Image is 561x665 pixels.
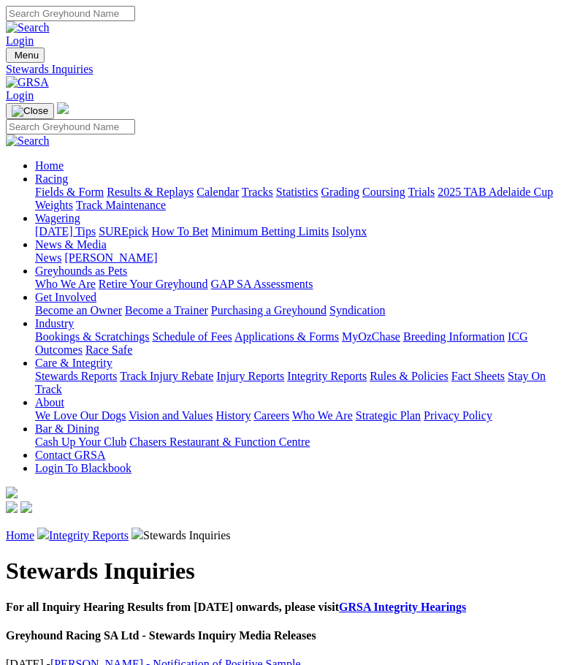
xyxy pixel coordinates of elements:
a: Privacy Policy [424,409,492,422]
button: Toggle navigation [6,47,45,63]
a: News [35,251,61,264]
a: Purchasing a Greyhound [211,304,327,316]
a: Greyhounds as Pets [35,265,127,277]
a: Statistics [276,186,318,198]
a: About [35,396,64,408]
div: Get Involved [35,304,555,317]
a: Fields & Form [35,186,104,198]
a: Chasers Restaurant & Function Centre [129,436,310,448]
a: Home [35,159,64,172]
div: Wagering [35,225,555,238]
a: News & Media [35,238,107,251]
img: GRSA [6,76,49,89]
div: Greyhounds as Pets [35,278,555,291]
a: SUREpick [99,225,148,237]
a: Wagering [35,212,80,224]
a: Results & Replays [107,186,194,198]
button: Toggle navigation [6,103,54,119]
a: Fact Sheets [451,370,505,382]
div: News & Media [35,251,555,265]
a: MyOzChase [342,330,400,343]
div: Care & Integrity [35,370,555,396]
a: Bar & Dining [35,422,99,435]
img: logo-grsa-white.png [57,102,69,114]
img: logo-grsa-white.png [6,487,18,498]
a: Vision and Values [129,409,213,422]
img: chevron-right.svg [131,528,143,539]
a: How To Bet [152,225,209,237]
a: [PERSON_NAME] [64,251,157,264]
p: Stewards Inquiries [6,528,555,542]
a: Syndication [329,304,385,316]
a: Applications & Forms [234,330,339,343]
a: Track Injury Rebate [120,370,213,382]
a: Get Involved [35,291,96,303]
a: Weights [35,199,73,211]
a: Retire Your Greyhound [99,278,208,290]
a: Home [6,529,34,541]
input: Search [6,119,135,134]
a: History [215,409,251,422]
a: Minimum Betting Limits [211,225,329,237]
a: Who We Are [292,409,353,422]
a: Integrity Reports [49,529,129,541]
a: 2025 TAB Adelaide Cup [438,186,553,198]
a: ICG Outcomes [35,330,528,356]
a: Trials [408,186,435,198]
a: Strategic Plan [356,409,421,422]
a: Care & Integrity [35,357,112,369]
a: Isolynx [332,225,367,237]
a: Injury Reports [216,370,284,382]
a: Stewards Reports [35,370,117,382]
a: GAP SA Assessments [211,278,313,290]
div: About [35,409,555,422]
a: Stewards Inquiries [6,63,555,76]
img: facebook.svg [6,501,18,513]
div: Racing [35,186,555,212]
a: Race Safe [85,343,132,356]
a: Integrity Reports [287,370,367,382]
a: [DATE] Tips [35,225,96,237]
img: Search [6,134,50,148]
div: Bar & Dining [35,436,555,449]
span: Menu [15,50,39,61]
a: Breeding Information [403,330,505,343]
img: chevron-right.svg [37,528,49,539]
a: Login [6,89,34,102]
a: Become an Owner [35,304,122,316]
a: Racing [35,172,68,185]
img: Close [12,105,48,117]
a: Industry [35,317,74,330]
a: Rules & Policies [370,370,449,382]
a: Track Maintenance [76,199,166,211]
img: Search [6,21,50,34]
a: Become a Trainer [125,304,208,316]
input: Search [6,6,135,21]
a: Tracks [242,186,273,198]
a: We Love Our Dogs [35,409,126,422]
a: GRSA Integrity Hearings [339,601,466,613]
a: Login [6,34,34,47]
a: Login To Blackbook [35,462,131,474]
a: Schedule of Fees [152,330,232,343]
h1: Stewards Inquiries [6,558,555,585]
a: Calendar [196,186,239,198]
a: Bookings & Scratchings [35,330,149,343]
a: Coursing [362,186,405,198]
h4: Greyhound Racing SA Ltd - Stewards Inquiry Media Releases [6,629,555,642]
b: For all Inquiry Hearing Results from [DATE] onwards, please visit [6,601,466,613]
a: Careers [253,409,289,422]
a: Who We Are [35,278,96,290]
a: Stay On Track [35,370,546,395]
a: Grading [321,186,359,198]
a: Contact GRSA [35,449,105,461]
a: Cash Up Your Club [35,436,126,448]
img: twitter.svg [20,501,32,513]
div: Industry [35,330,555,357]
